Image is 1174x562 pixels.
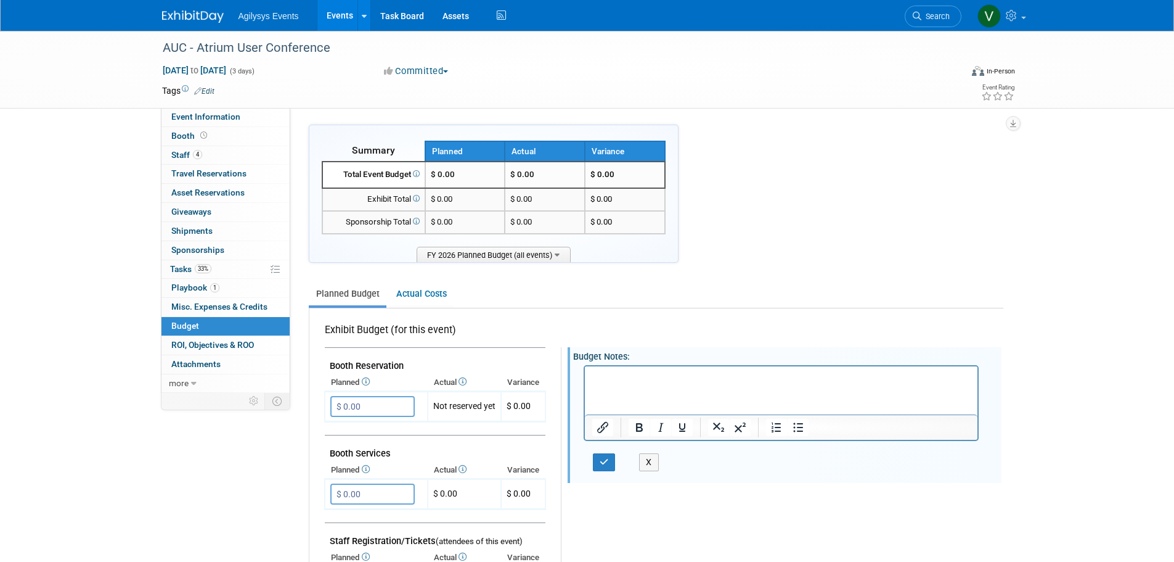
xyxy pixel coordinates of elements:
[171,168,247,178] span: Travel Reservations
[905,6,961,27] a: Search
[161,241,290,260] a: Sponsorships
[171,245,224,255] span: Sponsorships
[169,378,189,388] span: more
[505,211,585,234] td: $ 0.00
[428,461,501,479] th: Actual
[431,194,452,204] span: $ 0.00
[325,461,428,479] th: Planned
[573,347,1002,363] div: Budget Notes:
[417,247,571,262] span: FY 2026 Planned Budget (all events)
[161,317,290,336] a: Budget
[171,359,221,369] span: Attachments
[194,87,214,96] a: Edit
[264,393,290,409] td: Toggle Event Tabs
[590,170,614,179] span: $ 0.00
[161,336,290,355] a: ROI, Objectives & ROO
[889,64,1016,83] div: Event Format
[505,188,585,211] td: $ 0.00
[328,194,420,205] div: Exhibit Total
[161,146,290,165] a: Staff4
[229,67,255,75] span: (3 days)
[507,489,531,498] span: $ 0.00
[352,144,395,156] span: Summary
[325,523,545,550] td: Staff Registration/Tickets
[171,131,210,141] span: Booth
[766,419,787,436] button: Numbered list
[507,401,531,411] span: $ 0.00
[161,108,290,126] a: Event Information
[431,170,455,179] span: $ 0.00
[425,141,505,162] th: Planned
[328,217,420,228] div: Sponsorship Total
[730,419,751,436] button: Superscript
[243,393,265,409] td: Personalize Event Tab Strip
[585,141,665,162] th: Variance
[428,479,501,510] td: $ 0.00
[161,260,290,279] a: Tasks33%
[505,141,585,162] th: Actual
[428,374,501,391] th: Actual
[585,366,978,415] iframe: Rich Text Area
[309,283,386,305] a: Planned Budget
[158,37,943,59] div: AUC - Atrium User Conference
[171,321,199,331] span: Budget
[977,4,1001,28] img: Vaitiare Munoz
[328,169,420,181] div: Total Event Budget
[672,419,693,436] button: Underline
[171,340,254,350] span: ROI, Objectives & ROO
[210,283,219,292] span: 1
[161,374,290,393] a: more
[161,279,290,297] a: Playbook1
[171,112,240,122] span: Event Information
[501,461,545,479] th: Variance
[501,374,545,391] th: Variance
[325,323,540,344] div: Exhibit Budget (for this event)
[629,419,650,436] button: Bold
[171,226,213,236] span: Shipments
[972,66,984,76] img: Format-Inperson.png
[590,194,612,204] span: $ 0.00
[161,298,290,316] a: Misc. Expenses & Credits
[161,355,290,374] a: Attachments
[161,184,290,202] a: Asset Reservations
[650,419,671,436] button: Italic
[238,11,299,21] span: Agilysys Events
[171,302,267,312] span: Misc. Expenses & Credits
[592,419,613,436] button: Insert/edit link
[162,85,214,97] td: Tags
[161,127,290,146] a: Booth
[325,374,428,391] th: Planned
[161,222,290,241] a: Shipments
[189,65,200,75] span: to
[590,217,612,226] span: $ 0.00
[193,150,202,159] span: 4
[162,65,227,76] span: [DATE] [DATE]
[389,283,454,305] a: Actual Costs
[195,264,211,273] span: 33%
[171,207,211,217] span: Giveaways
[788,419,809,436] button: Bullet list
[708,419,729,436] button: Subscript
[639,453,659,471] button: X
[986,67,1015,76] div: In-Person
[505,162,585,188] td: $ 0.00
[162,10,224,23] img: ExhibitDay
[325,348,545,374] td: Booth Reservation
[171,188,245,197] span: Asset Reservations
[921,12,950,21] span: Search
[161,203,290,221] a: Giveaways
[428,392,501,422] td: Not reserved yet
[198,131,210,140] span: Booth not reserved yet
[170,264,211,274] span: Tasks
[171,283,219,292] span: Playbook
[431,217,452,226] span: $ 0.00
[161,165,290,183] a: Travel Reservations
[171,150,202,160] span: Staff
[981,85,1014,91] div: Event Rating
[436,537,523,546] span: (attendees of this event)
[380,65,453,78] button: Committed
[325,436,545,462] td: Booth Services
